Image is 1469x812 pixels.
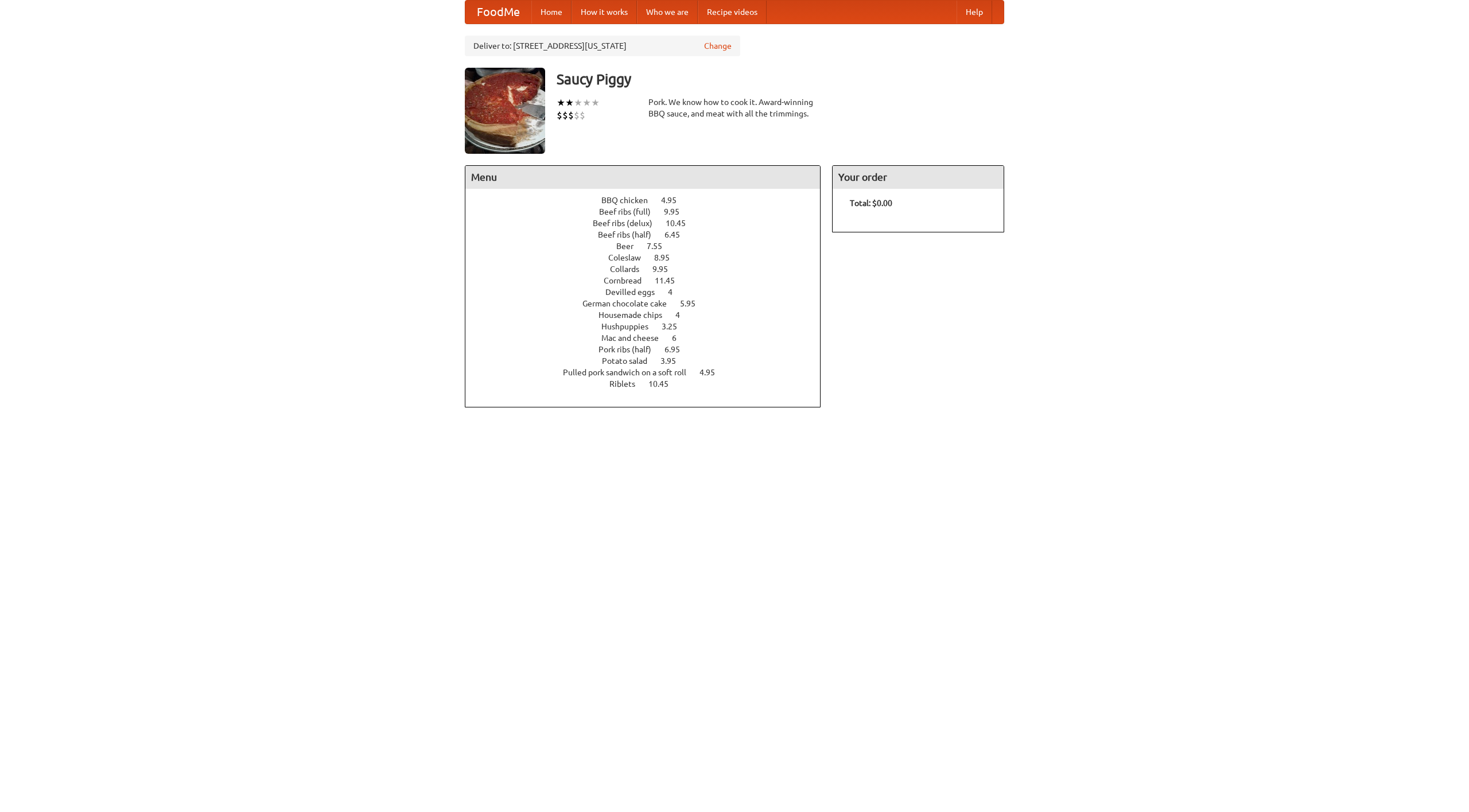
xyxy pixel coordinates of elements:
a: Change [704,40,732,52]
span: German chocolate cake [582,299,678,308]
span: 6.45 [664,230,691,239]
a: Devilled eggs 4 [605,287,694,297]
span: 4 [675,310,691,320]
span: Beef ribs (half) [598,230,663,239]
span: Beer [616,242,645,251]
span: 7.55 [647,242,674,251]
li: ★ [565,96,574,109]
a: Mac and cheese 6 [601,333,698,343]
a: Pulled pork sandwich on a soft roll 4.95 [563,368,736,377]
div: Deliver to: [STREET_ADDRESS][US_STATE] [465,36,740,56]
span: Collards [610,265,651,274]
a: Beer 7.55 [616,242,683,251]
span: Pork ribs (half) [599,345,663,354]
a: How it works [572,1,637,24]
span: 4 [668,287,684,297]
li: $ [580,109,585,122]
li: $ [557,109,562,122]
a: Collards 9.95 [610,265,689,274]
span: 8.95 [654,253,681,262]
span: Potato salad [602,356,659,366]
b: Total: $0.00 [850,199,892,208]
h3: Saucy Piggy [557,68,1004,91]
li: ★ [574,96,582,109]
span: Coleslaw [608,253,652,262]
a: German chocolate cake 5.95 [582,299,717,308]
a: FoodMe [465,1,531,24]
li: ★ [557,96,565,109]
span: 5.95 [680,299,707,308]
a: Cornbread 11.45 [604,276,696,285]
span: 4.95 [661,196,688,205]
a: Coleslaw 8.95 [608,253,691,262]
span: Riblets [609,379,647,388]
span: Mac and cheese [601,333,670,343]
span: 9.95 [664,207,691,216]
a: Who we are [637,1,698,24]
a: Beef ribs (half) 6.45 [598,230,701,239]
li: $ [562,109,568,122]
a: Pork ribs (half) 6.95 [599,345,701,354]
h4: Your order [833,166,1004,189]
span: Pulled pork sandwich on a soft roll [563,368,698,377]
span: Hushpuppies [601,322,660,331]
span: Beef ribs (full) [599,207,662,216]
span: 3.25 [662,322,689,331]
a: Riblets 10.45 [609,379,690,388]
a: Home [531,1,572,24]
span: 10.45 [648,379,680,388]
span: Beef ribs (delux) [593,219,664,228]
li: ★ [591,96,600,109]
span: 11.45 [655,276,686,285]
span: BBQ chicken [601,196,659,205]
span: 10.45 [666,219,697,228]
span: 4.95 [699,368,726,377]
span: Devilled eggs [605,287,666,297]
img: angular.jpg [465,68,545,154]
a: BBQ chicken 4.95 [601,196,698,205]
span: Housemade chips [599,310,674,320]
span: 9.95 [652,265,679,274]
a: Housemade chips 4 [599,310,701,320]
h4: Menu [465,166,820,189]
a: Beef ribs (delux) 10.45 [593,219,707,228]
span: 3.95 [660,356,687,366]
a: Hushpuppies 3.25 [601,322,698,331]
span: 6.95 [664,345,691,354]
span: Cornbread [604,276,653,285]
a: Help [957,1,992,24]
div: Pork. We know how to cook it. Award-winning BBQ sauce, and meat with all the trimmings. [648,96,821,119]
span: 6 [672,333,688,343]
a: Recipe videos [698,1,767,24]
li: $ [574,109,580,122]
li: $ [568,109,574,122]
a: Potato salad 3.95 [602,356,697,366]
li: ★ [582,96,591,109]
a: Beef ribs (full) 9.95 [599,207,701,216]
